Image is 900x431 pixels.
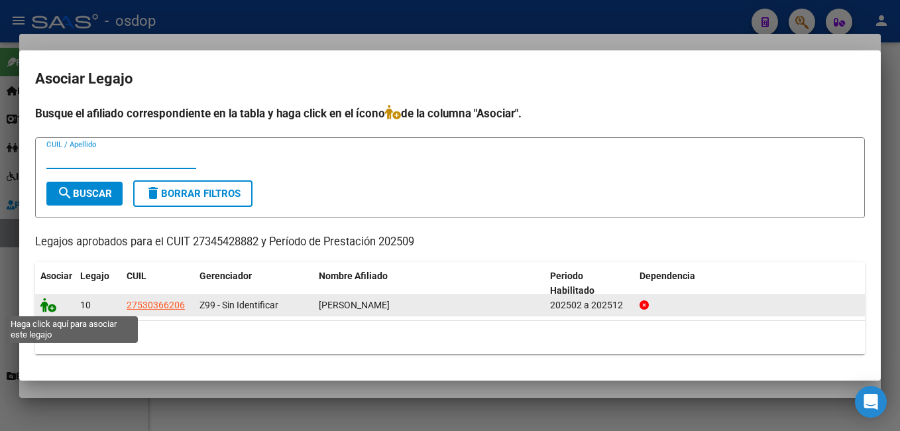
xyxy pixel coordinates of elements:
span: ALVAREZ ALMA MIA [319,300,390,310]
datatable-header-cell: Asociar [35,262,75,306]
div: 1 registros [35,321,865,354]
datatable-header-cell: CUIL [121,262,194,306]
span: 10 [80,300,91,310]
button: Borrar Filtros [133,180,253,207]
div: Open Intercom Messenger [855,386,887,418]
button: Buscar [46,182,123,206]
span: Buscar [57,188,112,200]
h4: Busque el afiliado correspondiente en la tabla y haga click en el ícono de la columna "Asociar". [35,105,865,122]
datatable-header-cell: Nombre Afiliado [313,262,545,306]
span: CUIL [127,271,146,281]
datatable-header-cell: Dependencia [634,262,866,306]
datatable-header-cell: Periodo Habilitado [545,262,634,306]
mat-icon: delete [145,185,161,201]
p: Legajos aprobados para el CUIT 27345428882 y Período de Prestación 202509 [35,234,865,251]
datatable-header-cell: Gerenciador [194,262,313,306]
span: Z99 - Sin Identificar [199,300,278,310]
span: Nombre Afiliado [319,271,388,281]
span: Gerenciador [199,271,252,281]
span: Asociar [40,271,72,281]
datatable-header-cell: Legajo [75,262,121,306]
mat-icon: search [57,185,73,201]
span: Borrar Filtros [145,188,241,200]
span: 27530366206 [127,300,185,310]
div: 202502 a 202512 [550,298,629,313]
span: Legajo [80,271,109,281]
h2: Asociar Legajo [35,66,865,92]
span: Periodo Habilitado [550,271,594,296]
span: Dependencia [640,271,695,281]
